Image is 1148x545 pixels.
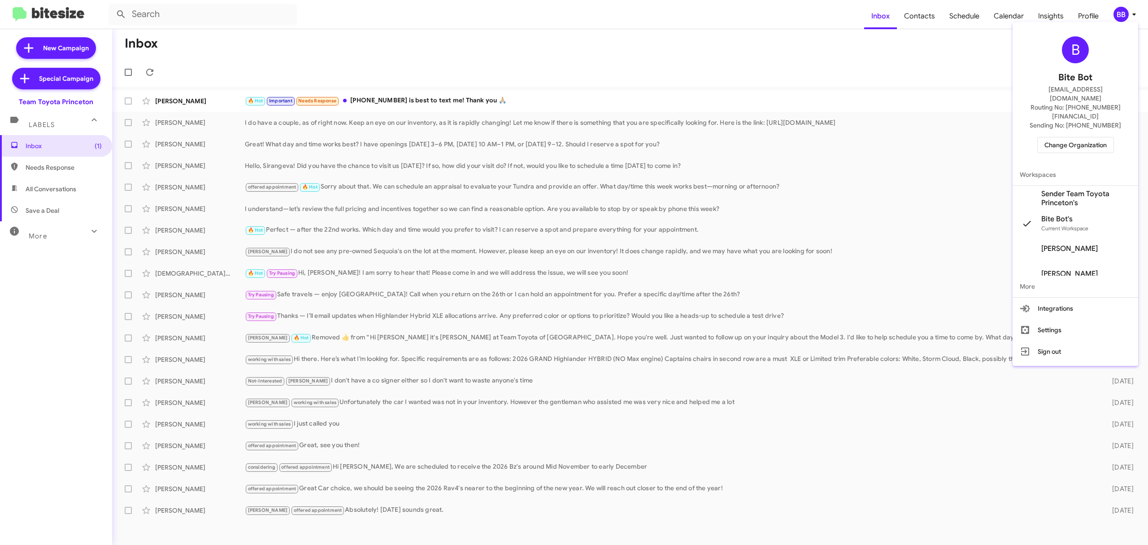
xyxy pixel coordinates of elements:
[1013,319,1138,341] button: Settings
[1041,269,1098,278] span: [PERSON_NAME]
[1062,36,1089,63] div: B
[1037,137,1114,153] button: Change Organization
[1013,276,1138,297] span: More
[1023,103,1127,121] span: Routing No: [PHONE_NUMBER][FINANCIAL_ID]
[1013,341,1138,362] button: Sign out
[1058,70,1092,85] span: Bite Bot
[1041,244,1098,253] span: [PERSON_NAME]
[1041,225,1088,232] span: Current Workspace
[1023,85,1127,103] span: [EMAIL_ADDRESS][DOMAIN_NAME]
[1041,189,1131,207] span: Sender Team Toyota Princeton's
[1030,121,1121,130] span: Sending No: [PHONE_NUMBER]
[1013,164,1138,185] span: Workspaces
[1044,137,1107,153] span: Change Organization
[1041,215,1088,224] span: Bite Bot's
[1013,298,1138,319] button: Integrations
